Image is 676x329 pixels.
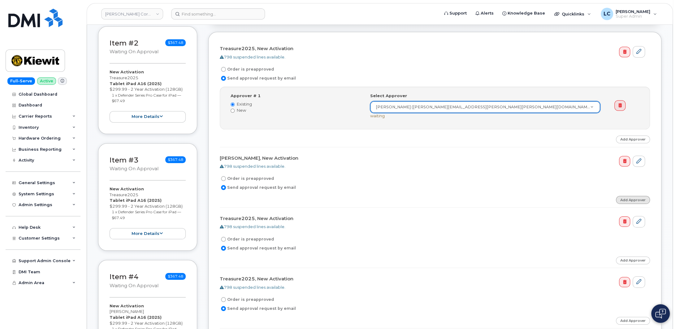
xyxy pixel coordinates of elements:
label: Approver # 1 [231,93,261,99]
label: Order is preapproved [220,236,274,243]
input: Order is preapproved [221,297,226,302]
small: Waiting On Approval [110,166,158,171]
div: Treasure2025 $299.99 - 2 Year Activation (128GB) [110,186,186,239]
a: Kiewit Corporation [101,8,163,19]
small: Waiting On Approval [110,49,158,54]
div: 798 suspended lines available. [220,163,645,169]
div: 798 suspended lines available. [220,224,645,230]
label: New [231,107,361,113]
input: Send approval request by email [221,306,226,311]
a: Support [440,7,471,19]
a: Add Approver [616,317,650,325]
input: Find something... [171,8,265,19]
strong: Tablet iPad A16 (2025) [110,198,162,203]
h4: Treasure2025, New Activation [220,46,645,51]
span: Super Admin [616,14,650,19]
label: Send approval request by email [220,305,296,312]
a: Add Approver [616,136,650,143]
a: [PERSON_NAME] ([PERSON_NAME][EMAIL_ADDRESS][PERSON_NAME][PERSON_NAME][DOMAIN_NAME]) [370,102,600,113]
input: Send approval request by email [221,185,226,190]
a: Knowledge Base [498,7,549,19]
button: more details [110,111,186,123]
strong: Tablet iPad A16 (2025) [110,315,162,320]
div: Quicklinks [550,8,595,20]
span: Support [449,10,467,16]
small: 1 x Defender Series Pro Case for iPad — $67.49 [112,210,181,220]
span: LC [604,10,610,18]
label: Select Approver [370,93,407,99]
span: $367.48 [165,156,186,163]
span: waiting [370,113,385,118]
label: Send approval request by email [220,75,296,82]
input: Existing [231,102,235,106]
div: Logan Cole [596,8,661,20]
label: Order is preapproved [220,175,274,182]
h4: Treasure2025, New Activation [220,276,645,282]
input: Order is preapproved [221,237,226,242]
img: Open chat [655,309,666,318]
small: 1 x Defender Series Pro Case for iPad — $67.49 [112,93,181,103]
a: Item #2 [110,39,139,47]
h4: [PERSON_NAME], New Activation [220,156,645,161]
label: Order is preapproved [220,296,274,303]
label: Send approval request by email [220,184,296,191]
strong: New Activation [110,186,144,191]
span: Alerts [481,10,494,16]
a: Item #3 [110,156,139,164]
a: Add Approver [616,196,650,204]
span: Knowledge Base [508,10,545,16]
h4: Treasure2025, New Activation [220,216,645,221]
button: more details [110,228,186,240]
a: Alerts [471,7,498,19]
input: Order is preapproved [221,67,226,72]
span: $367.48 [165,39,186,46]
div: 798 suspended lines available. [220,54,645,60]
strong: New Activation [110,303,144,308]
span: [PERSON_NAME] ([PERSON_NAME][EMAIL_ADDRESS][PERSON_NAME][PERSON_NAME][DOMAIN_NAME]) [372,104,590,110]
strong: New Activation [110,69,144,74]
input: Order is preapproved [221,176,226,181]
strong: Tablet iPad A16 (2025) [110,81,162,86]
div: Treasure2025 $299.99 - 2 Year Activation (128GB) [110,69,186,122]
label: Order is preapproved [220,66,274,73]
input: New [231,109,235,113]
input: Send approval request by email [221,76,226,81]
a: Add Approver [616,257,650,264]
small: Waiting On Approval [110,283,158,288]
span: [PERSON_NAME] [616,9,650,14]
a: Item #4 [110,272,139,281]
span: $367.48 [165,273,186,280]
label: Existing [231,101,361,107]
span: Quicklinks [562,11,584,16]
input: Send approval request by email [221,246,226,251]
div: 798 suspended lines available. [220,284,645,290]
label: Send approval request by email [220,245,296,252]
